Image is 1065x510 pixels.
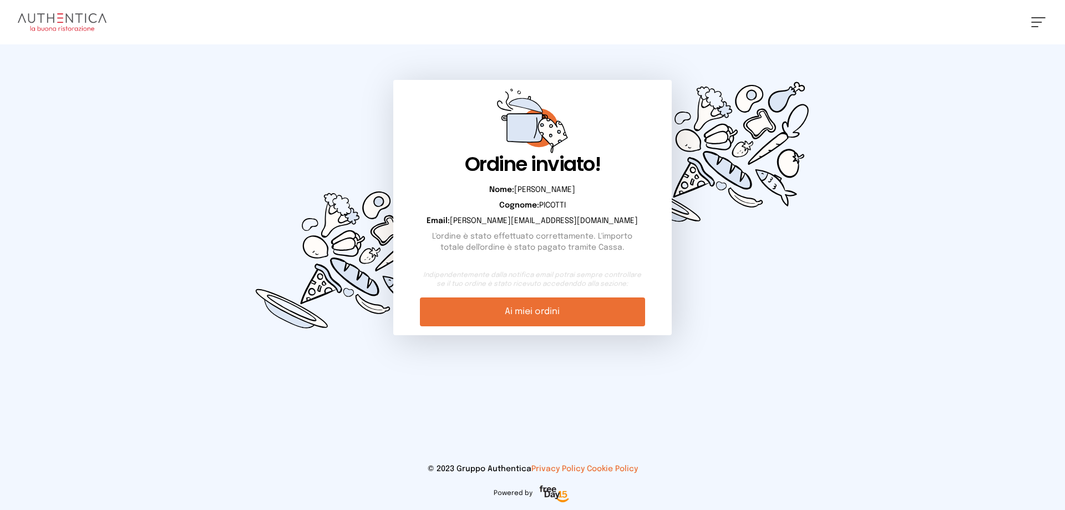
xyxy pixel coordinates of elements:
[18,13,106,31] img: logo.8f33a47.png
[420,297,645,326] a: Ai miei ordini
[531,465,585,473] a: Privacy Policy
[240,151,453,366] img: d0449c3114cc73e99fc76ced0c51d0cd.svg
[587,465,638,473] a: Cookie Policy
[612,44,825,260] img: d0449c3114cc73e99fc76ced0c51d0cd.svg
[499,201,539,209] b: Cognome:
[494,489,532,498] span: Powered by
[420,200,645,211] p: PICOTTI
[420,271,645,289] small: Indipendentemente dalla notifica email potrai sempre controllare se il tuo ordine è stato ricevut...
[537,483,572,506] img: logo-freeday.3e08031.png
[420,153,645,175] h1: Ordine inviato!
[420,184,645,195] p: [PERSON_NAME]
[420,215,645,226] p: [PERSON_NAME][EMAIL_ADDRESS][DOMAIN_NAME]
[420,231,645,253] p: L'ordine è stato effettuato correttamente. L'importo totale dell'ordine è stato pagato tramite Ca...
[427,217,450,225] b: Email:
[18,463,1047,474] p: © 2023 Gruppo Authentica
[489,186,514,194] b: Nome:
